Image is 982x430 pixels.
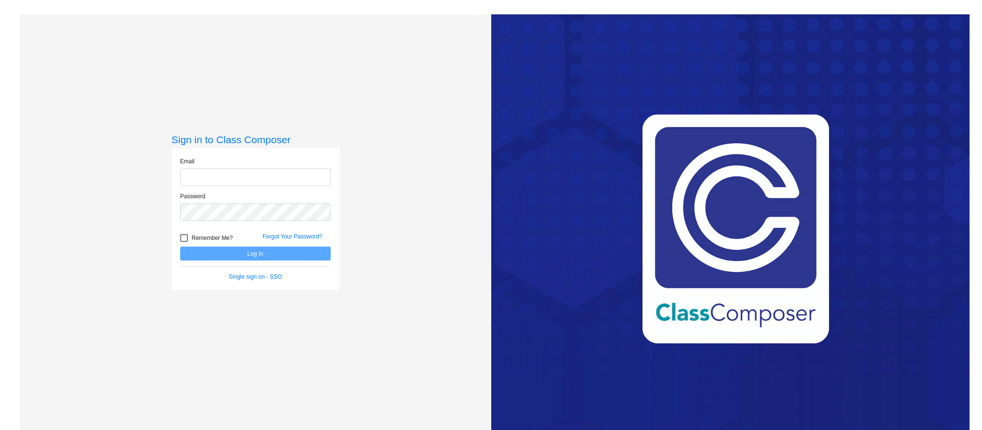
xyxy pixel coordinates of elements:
[180,157,195,166] label: Email
[180,192,206,201] label: Password
[263,233,323,240] a: Forgot Your Password?
[172,134,339,146] h3: Sign in to Class Composer
[192,232,233,244] span: Remember Me?
[180,247,331,260] button: Log In
[229,273,282,280] a: Single sign on - SSO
